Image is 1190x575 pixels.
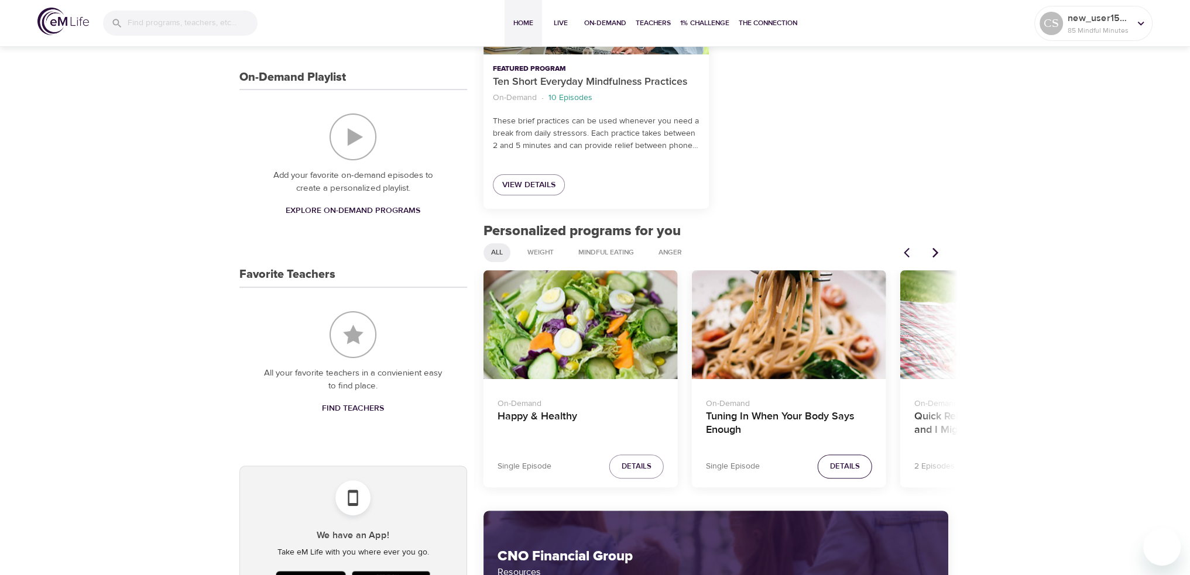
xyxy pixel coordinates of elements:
[651,247,689,257] span: Anger
[263,169,444,195] p: Add your favorite on-demand episodes to create a personalized playlist.
[571,243,642,262] div: Mindful Eating
[317,398,389,419] a: Find Teachers
[483,270,678,380] button: Happy & Healthy
[922,240,948,266] button: Next items
[483,243,510,262] div: All
[914,460,955,473] p: 2 Episodes
[818,455,872,478] button: Details
[1143,528,1181,566] iframe: Button to launch messaging window
[547,17,575,29] span: Live
[1040,12,1063,35] div: CS
[484,247,510,257] span: All
[509,17,537,29] span: Home
[493,74,699,90] p: Ten Short Everyday Mindfulness Practices
[680,17,729,29] span: 1% Challenge
[520,243,561,262] div: Weight
[502,178,555,192] span: View Details
[897,240,922,266] button: Previous items
[609,455,664,478] button: Details
[520,247,561,257] span: Weight
[692,270,886,380] button: Tuning In When Your Body Says Enough
[128,11,258,36] input: Find programs, teachers, etc...
[651,243,690,262] div: Anger
[548,92,592,104] p: 10 Episodes
[622,460,651,473] span: Details
[498,460,551,473] p: Single Episode
[706,393,872,410] p: On-Demand
[493,115,699,152] p: These brief practices can be used whenever you need a break from daily stressors. Each practice t...
[830,460,860,473] span: Details
[493,64,699,74] p: Featured Program
[493,174,565,196] a: View Details
[239,268,335,281] h3: Favorite Teachers
[914,410,1081,438] h4: Quick Relief - My Patience is Done and I Might Explode
[483,223,949,240] h2: Personalized programs for you
[1068,11,1130,25] p: new_user1566335009
[37,8,89,35] img: logo
[498,548,935,565] h2: CNO Financial Group
[249,546,457,559] p: Take eM Life with you where ever you go.
[286,204,420,218] span: Explore On-Demand Programs
[330,311,376,358] img: Favorite Teachers
[706,410,872,438] h4: Tuning In When Your Body Says Enough
[571,247,641,257] span: Mindful Eating
[249,529,457,542] h5: We have an App!
[493,90,699,106] nav: breadcrumb
[322,401,384,416] span: Find Teachers
[706,460,760,473] p: Single Episode
[493,92,537,104] p: On-Demand
[636,17,671,29] span: Teachers
[498,410,664,438] h4: Happy & Healthy
[239,71,346,84] h3: On-Demand Playlist
[330,113,376,160] img: On-Demand Playlist
[1068,25,1130,36] p: 85 Mindful Minutes
[739,17,797,29] span: The Connection
[584,17,626,29] span: On-Demand
[263,367,444,393] p: All your favorite teachers in a convienient easy to find place.
[281,200,425,222] a: Explore On-Demand Programs
[900,270,1095,380] button: Quick Relief - My Patience is Done and I Might Explode
[541,90,544,106] li: ·
[498,393,664,410] p: On-Demand
[914,393,1081,410] p: On-Demand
